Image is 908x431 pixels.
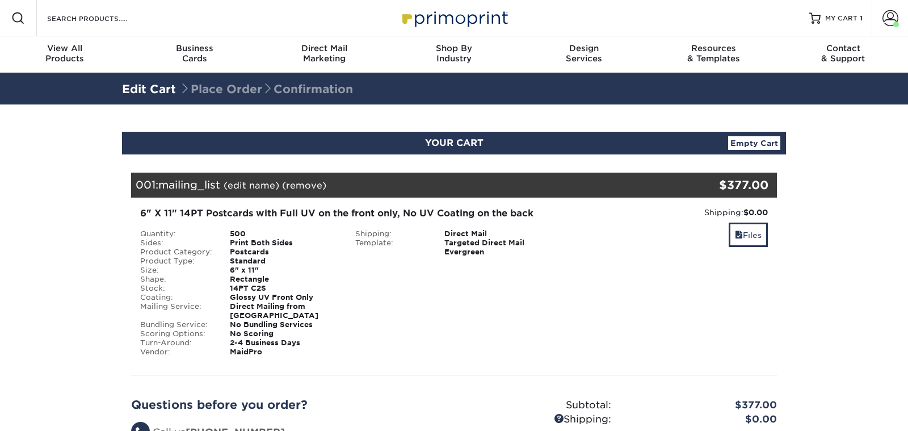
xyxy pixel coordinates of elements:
[132,266,221,275] div: Size:
[46,11,157,25] input: SEARCH PRODUCTS.....
[519,43,649,53] span: Design
[620,412,785,427] div: $0.00
[132,229,221,238] div: Quantity:
[620,398,785,413] div: $377.00
[221,229,347,238] div: 500
[778,43,908,64] div: & Support
[570,207,768,218] div: Shipping:
[221,302,347,320] div: Direct Mailing from [GEOGRAPHIC_DATA]
[131,173,669,198] div: 001:
[132,257,221,266] div: Product Type:
[132,248,221,257] div: Product Category:
[825,14,857,23] span: MY CART
[436,229,561,238] div: Direct Mail
[132,238,221,248] div: Sides:
[132,338,221,348] div: Turn-Around:
[454,412,620,427] div: Shipping:
[221,293,347,302] div: Glossy UV Front Only
[221,275,347,284] div: Rectangle
[425,137,484,148] span: YOUR CART
[649,36,779,73] a: Resources& Templates
[131,398,445,412] h2: Questions before you order?
[130,43,260,53] span: Business
[282,180,326,191] a: (remove)
[132,293,221,302] div: Coating:
[130,43,260,64] div: Cards
[221,284,347,293] div: 14PT C2S
[397,6,511,30] img: Primoprint
[649,43,779,64] div: & Templates
[743,208,768,217] strong: $0.00
[729,223,768,247] a: Files
[130,36,260,73] a: BusinessCards
[454,398,620,413] div: Subtotal:
[735,231,743,240] span: files
[728,136,780,150] a: Empty Cart
[860,14,863,22] span: 1
[347,229,436,238] div: Shipping:
[221,238,347,248] div: Print Both Sides
[389,36,519,73] a: Shop ByIndustry
[259,43,389,64] div: Marketing
[778,36,908,73] a: Contact& Support
[519,43,649,64] div: Services
[519,36,649,73] a: DesignServices
[179,82,353,96] span: Place Order Confirmation
[778,43,908,53] span: Contact
[259,43,389,53] span: Direct Mail
[132,329,221,338] div: Scoring Options:
[221,329,347,338] div: No Scoring
[649,43,779,53] span: Resources
[132,348,221,357] div: Vendor:
[259,36,389,73] a: Direct MailMarketing
[669,177,768,194] div: $377.00
[221,257,347,266] div: Standard
[140,207,553,220] div: 6" X 11" 14PT Postcards with Full UV on the front only, No UV Coating on the back
[436,238,561,257] div: Targeted Direct Mail Evergreen
[389,43,519,53] span: Shop By
[122,82,176,96] a: Edit Cart
[132,284,221,293] div: Stock:
[221,348,347,357] div: MaidPro
[221,266,347,275] div: 6" x 11"
[132,320,221,329] div: Bundling Service:
[221,320,347,329] div: No Bundling Services
[132,302,221,320] div: Mailing Service:
[158,178,220,191] span: mailing_list
[221,248,347,257] div: Postcards
[224,180,279,191] a: (edit name)
[132,275,221,284] div: Shape:
[389,43,519,64] div: Industry
[221,338,347,348] div: 2-4 Business Days
[347,238,436,257] div: Template:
